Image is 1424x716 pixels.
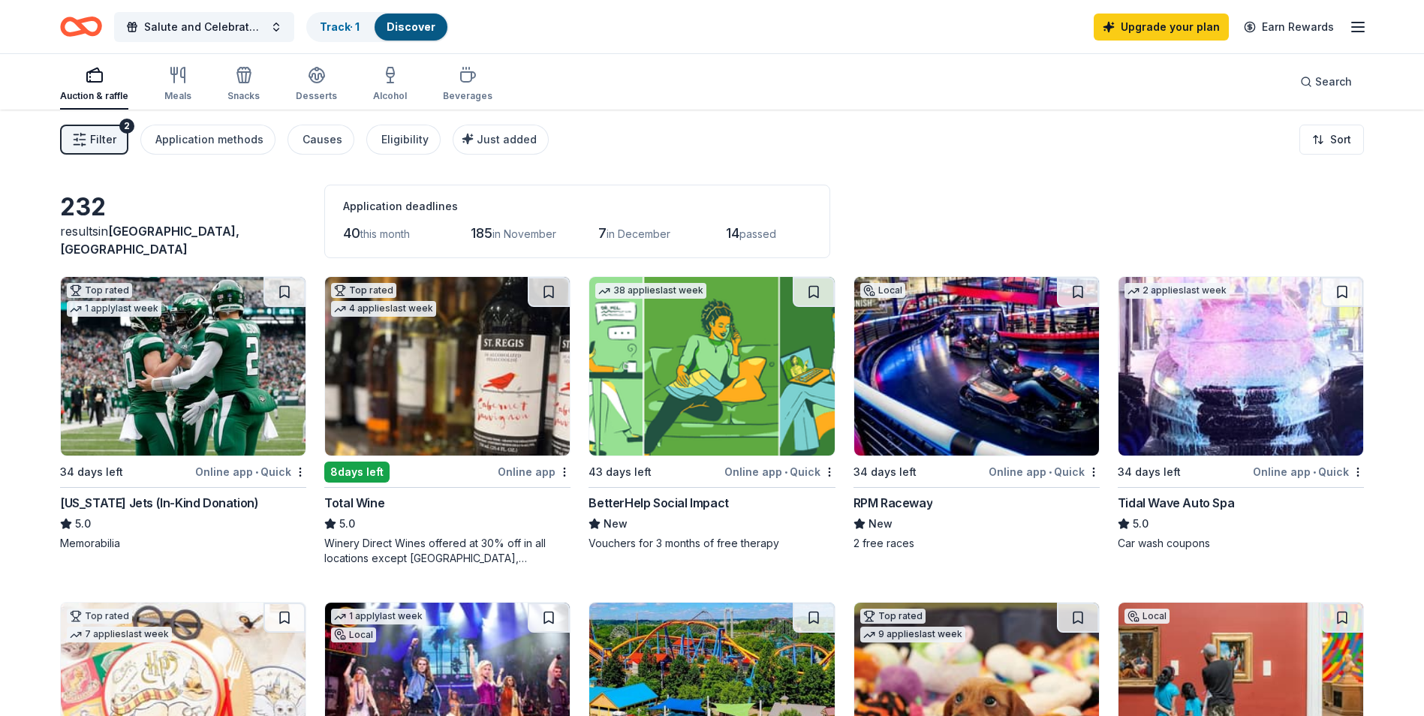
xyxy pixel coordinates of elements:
[306,12,449,42] button: Track· 1Discover
[67,627,172,642] div: 7 applies last week
[1124,609,1170,624] div: Local
[288,125,354,155] button: Causes
[989,462,1100,481] div: Online app Quick
[1288,67,1364,97] button: Search
[604,515,628,533] span: New
[60,222,306,258] div: results
[589,494,728,512] div: BetterHelp Social Impact
[343,225,360,241] span: 40
[60,90,128,102] div: Auction & raffle
[739,227,776,240] span: passed
[607,227,670,240] span: in December
[381,131,429,149] div: Eligibility
[373,60,407,110] button: Alcohol
[67,609,132,624] div: Top rated
[320,20,360,33] a: Track· 1
[453,125,549,155] button: Just added
[854,277,1099,456] img: Image for RPM Raceway
[1049,466,1052,478] span: •
[296,90,337,102] div: Desserts
[471,225,492,241] span: 185
[853,536,1100,551] div: 2 free races
[140,125,275,155] button: Application methods
[853,494,933,512] div: RPM Raceway
[144,18,264,36] span: Salute and Celebrate - Benefitting Mid-[PERSON_NAME] Works Veterans
[1330,131,1351,149] span: Sort
[1118,276,1364,551] a: Image for Tidal Wave Auto Spa2 applieslast week34 days leftOnline app•QuickTidal Wave Auto Spa5.0...
[589,277,834,456] img: Image for BetterHelp Social Impact
[1313,466,1316,478] span: •
[373,90,407,102] div: Alcohol
[90,131,116,149] span: Filter
[61,277,306,456] img: Image for New York Jets (In-Kind Donation)
[589,463,652,481] div: 43 days left
[296,60,337,110] button: Desserts
[1118,536,1364,551] div: Car wash coupons
[331,301,436,317] div: 4 applies last week
[1124,283,1230,299] div: 2 applies last week
[255,466,258,478] span: •
[1253,462,1364,481] div: Online app Quick
[331,283,396,298] div: Top rated
[387,20,435,33] a: Discover
[114,12,294,42] button: Salute and Celebrate - Benefitting Mid-[PERSON_NAME] Works Veterans
[60,536,306,551] div: Memorabilia
[598,225,607,241] span: 7
[1118,463,1181,481] div: 34 days left
[853,276,1100,551] a: Image for RPM RacewayLocal34 days leftOnline app•QuickRPM RacewayNew2 free races
[860,609,926,624] div: Top rated
[60,192,306,222] div: 232
[60,463,123,481] div: 34 days left
[195,462,306,481] div: Online app Quick
[227,60,260,110] button: Snacks
[1299,125,1364,155] button: Sort
[60,9,102,44] a: Home
[443,60,492,110] button: Beverages
[227,90,260,102] div: Snacks
[60,494,258,512] div: [US_STATE] Jets (In-Kind Donation)
[331,609,426,624] div: 1 apply last week
[60,224,239,257] span: [GEOGRAPHIC_DATA], [GEOGRAPHIC_DATA]
[343,197,811,215] div: Application deadlines
[75,515,91,533] span: 5.0
[360,227,410,240] span: this month
[595,283,706,299] div: 38 applies last week
[60,276,306,551] a: Image for New York Jets (In-Kind Donation)Top rated1 applylast week34 days leftOnline app•Quick[U...
[492,227,556,240] span: in November
[1118,277,1363,456] img: Image for Tidal Wave Auto Spa
[164,90,191,102] div: Meals
[589,536,835,551] div: Vouchers for 3 months of free therapy
[164,60,191,110] button: Meals
[324,462,390,483] div: 8 days left
[325,277,570,456] img: Image for Total Wine
[1118,494,1234,512] div: Tidal Wave Auto Spa
[119,119,134,134] div: 2
[60,224,239,257] span: in
[498,462,571,481] div: Online app
[860,627,965,642] div: 9 applies last week
[726,225,739,241] span: 14
[339,515,355,533] span: 5.0
[724,462,835,481] div: Online app Quick
[477,133,537,146] span: Just added
[67,283,132,298] div: Top rated
[60,125,128,155] button: Filter2
[853,463,917,481] div: 34 days left
[155,131,263,149] div: Application methods
[1235,14,1343,41] a: Earn Rewards
[1133,515,1149,533] span: 5.0
[860,283,905,298] div: Local
[1315,73,1352,91] span: Search
[324,494,384,512] div: Total Wine
[589,276,835,551] a: Image for BetterHelp Social Impact38 applieslast week43 days leftOnline app•QuickBetterHelp Socia...
[784,466,787,478] span: •
[331,627,376,642] div: Local
[443,90,492,102] div: Beverages
[324,536,571,566] div: Winery Direct Wines offered at 30% off in all locations except [GEOGRAPHIC_DATA], [GEOGRAPHIC_DAT...
[60,60,128,110] button: Auction & raffle
[67,301,161,317] div: 1 apply last week
[324,276,571,566] a: Image for Total WineTop rated4 applieslast week8days leftOnline appTotal Wine5.0Winery Direct Win...
[1094,14,1229,41] a: Upgrade your plan
[366,125,441,155] button: Eligibility
[869,515,893,533] span: New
